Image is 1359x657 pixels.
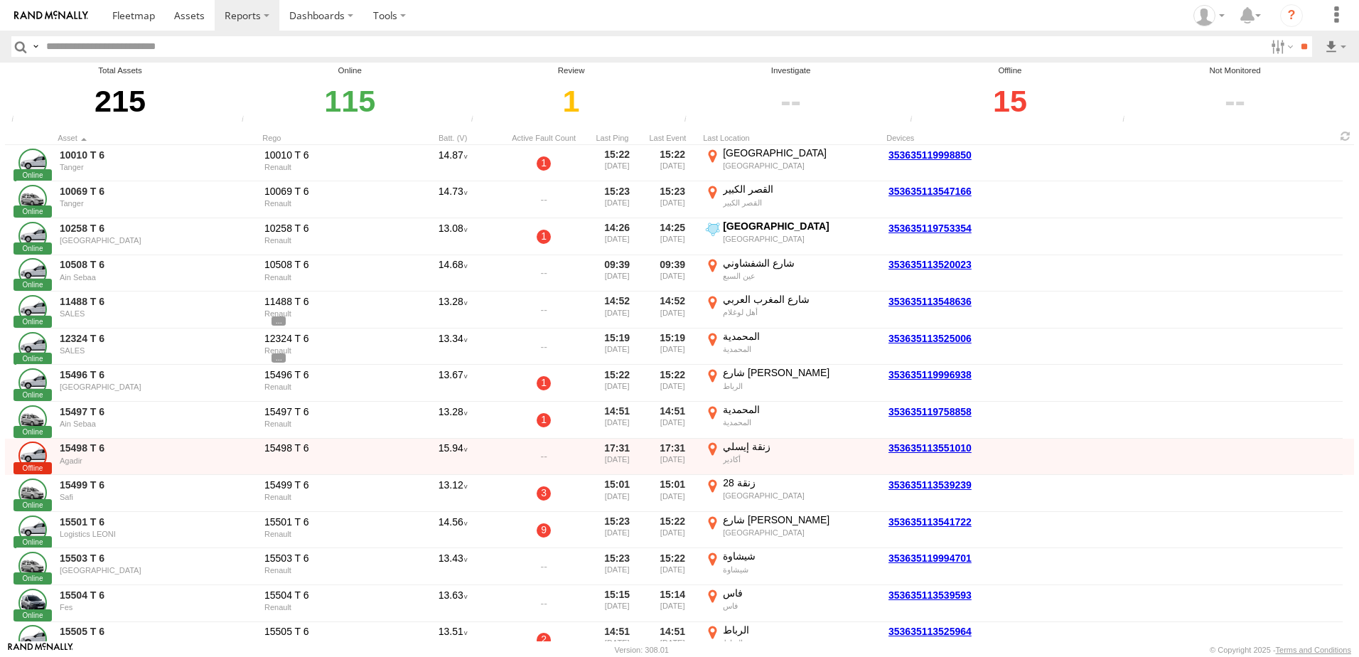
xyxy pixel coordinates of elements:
[410,587,495,621] div: 13.63
[648,440,697,474] div: 17:31 [DATE]
[60,273,254,282] div: Ain Sebaa
[723,624,879,636] div: الرباط
[1210,646,1351,654] div: © Copyright 2025 -
[60,420,254,428] div: Ain Sebaa
[888,368,1083,381] a: 353635119996938
[262,133,404,143] div: Click to Sort
[410,330,495,364] div: 13.34
[723,307,879,317] div: أهل لوغلام
[888,185,1083,198] a: 353635113547166
[888,259,972,270] a: 353635113520023
[888,589,1083,602] a: 353635113539593
[60,603,254,611] div: Fes
[264,405,402,418] div: 15497 T 6
[703,220,881,254] label: Click to View Event Location
[264,185,402,198] div: 10069 T 6
[60,493,254,501] div: Safi
[537,523,551,538] a: 9
[467,115,488,126] div: Assets that have not communicated at least once with the server in the last 6hrs
[648,146,697,181] div: 15:22 [DATE]
[537,486,551,501] a: 3
[410,257,495,291] div: 14.68
[888,296,972,307] a: 353635113548636
[1118,65,1352,77] div: Not Monitored
[723,638,879,648] div: الرباط
[723,293,879,306] div: شارع المغرب العربي
[60,309,254,318] div: SALES
[60,163,254,171] div: Tanger
[648,330,697,364] div: 15:19 [DATE]
[1276,646,1351,654] a: Terms and Conditions
[18,295,47,324] a: Click to View Asset Details
[592,257,642,291] div: 09:39 [DATE]
[723,366,879,379] div: شارع [PERSON_NAME]
[723,381,879,391] div: الرباط
[888,149,972,161] a: 353635119998850
[237,77,463,126] div: Click to filter by Online
[888,625,1083,638] a: 353635113525964
[703,587,881,621] label: Click to View Event Location
[888,479,972,491] a: 353635113539239
[703,257,881,291] label: Click to View Event Location
[501,133,586,143] div: Active Fault Count
[18,479,47,507] a: Click to View Asset Details
[723,417,879,427] div: المحمدية
[648,366,697,400] div: 15:22 [DATE]
[723,146,879,159] div: [GEOGRAPHIC_DATA]
[723,330,879,343] div: المحمدية
[680,77,902,126] div: Click to filter by Investigate
[264,625,402,638] div: 15505 T 6
[60,383,254,391] div: [GEOGRAPHIC_DATA]
[60,442,254,454] a: 15498 T 6
[888,442,972,454] a: 353635113551010
[592,330,642,364] div: 15:19 [DATE]
[592,293,642,327] div: 14:52 [DATE]
[14,11,88,21] img: rand-logo.svg
[537,376,551,390] a: 1
[264,163,402,171] div: Renault
[264,479,402,491] div: 15499 T 6
[60,405,254,418] a: 15497 T 6
[264,493,402,501] div: Renault
[410,366,495,400] div: 13.67
[888,626,972,637] a: 353635113525964
[264,530,402,538] div: Renault
[703,476,881,511] label: Click to View Event Location
[264,368,402,381] div: 15496 T 6
[7,77,233,126] div: 215
[467,65,676,77] div: Review
[1188,5,1230,26] div: Zaid Abu Manneh
[264,420,402,428] div: Renault
[264,295,402,308] div: 11488 T 6
[592,513,642,547] div: 15:23 [DATE]
[18,368,47,397] a: Click to View Asset Details
[648,476,697,511] div: 15:01 [DATE]
[410,293,495,327] div: 13.28
[888,589,972,601] a: 353635113539593
[537,413,551,427] a: 1
[60,199,254,208] div: Tanger
[592,440,642,474] div: 17:31 [DATE]
[648,293,697,327] div: 14:52 [DATE]
[60,222,254,235] a: 10258 T 6
[60,295,254,308] a: 11488 T 6
[703,133,881,143] div: Last Location
[272,316,286,326] span: View Asset Details to show all tags
[592,220,642,254] div: 14:26 [DATE]
[60,346,254,355] div: SALES
[18,516,47,544] a: Click to View Asset Details
[615,646,669,654] div: Version: 308.01
[888,442,1083,454] a: 353635113551010
[648,550,697,584] div: 15:22 [DATE]
[680,115,702,126] div: Assets that have not communicated with the server in the last 24hrs
[906,77,1114,126] div: Click to filter by Offline
[648,183,697,217] div: 15:23 [DATE]
[264,516,402,528] div: 15501 T 6
[648,133,697,143] div: Click to Sort
[537,633,551,647] a: 2
[723,528,879,538] div: [GEOGRAPHIC_DATA]
[264,149,402,161] div: 10010 T 6
[703,366,881,400] label: Click to View Event Location
[237,65,463,77] div: Online
[410,133,495,143] div: Batt. (V)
